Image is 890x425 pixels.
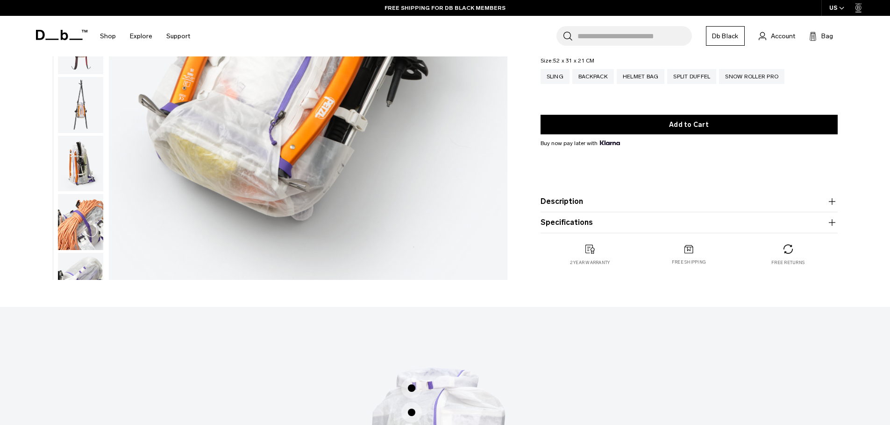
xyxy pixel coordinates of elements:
[541,139,620,147] span: Buy now pay later with
[672,259,706,266] p: Free shipping
[57,135,104,192] button: Weigh_Lighter_Backpack_25L_10.png
[541,69,570,84] a: Sling
[719,69,784,84] a: Snow Roller Pro
[166,20,190,53] a: Support
[706,26,745,46] a: Db Black
[600,140,620,145] img: {"height" => 20, "alt" => "Klarna"}
[541,58,595,63] legend: Size:
[384,4,506,12] a: FREE SHIPPING FOR DB BLACK MEMBERS
[570,259,610,266] p: 2 year warranty
[541,217,838,228] button: Specifications
[572,69,614,84] a: Backpack
[809,30,833,42] button: Bag
[58,136,103,192] img: Weigh_Lighter_Backpack_25L_10.png
[130,20,152,53] a: Explore
[541,115,838,134] button: Add to Cart
[57,77,104,133] button: Weigh_Lighter_Backpack_25L_9.png
[821,31,833,41] span: Bag
[100,20,116,53] a: Shop
[58,253,103,309] img: Weigh_Lighter_Backpack_25L_12.png
[759,30,795,42] a: Account
[58,77,103,133] img: Weigh_Lighter_Backpack_25L_9.png
[553,57,595,64] span: 52 x 31 x 21 CM
[57,194,104,251] button: Weigh_Lighter_Backpack_25L_11.png
[771,31,795,41] span: Account
[57,252,104,309] button: Weigh_Lighter_Backpack_25L_12.png
[667,69,716,84] a: Split Duffel
[617,69,665,84] a: Helmet Bag
[771,259,805,266] p: Free returns
[93,16,197,56] nav: Main Navigation
[541,196,838,207] button: Description
[58,194,103,250] img: Weigh_Lighter_Backpack_25L_11.png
